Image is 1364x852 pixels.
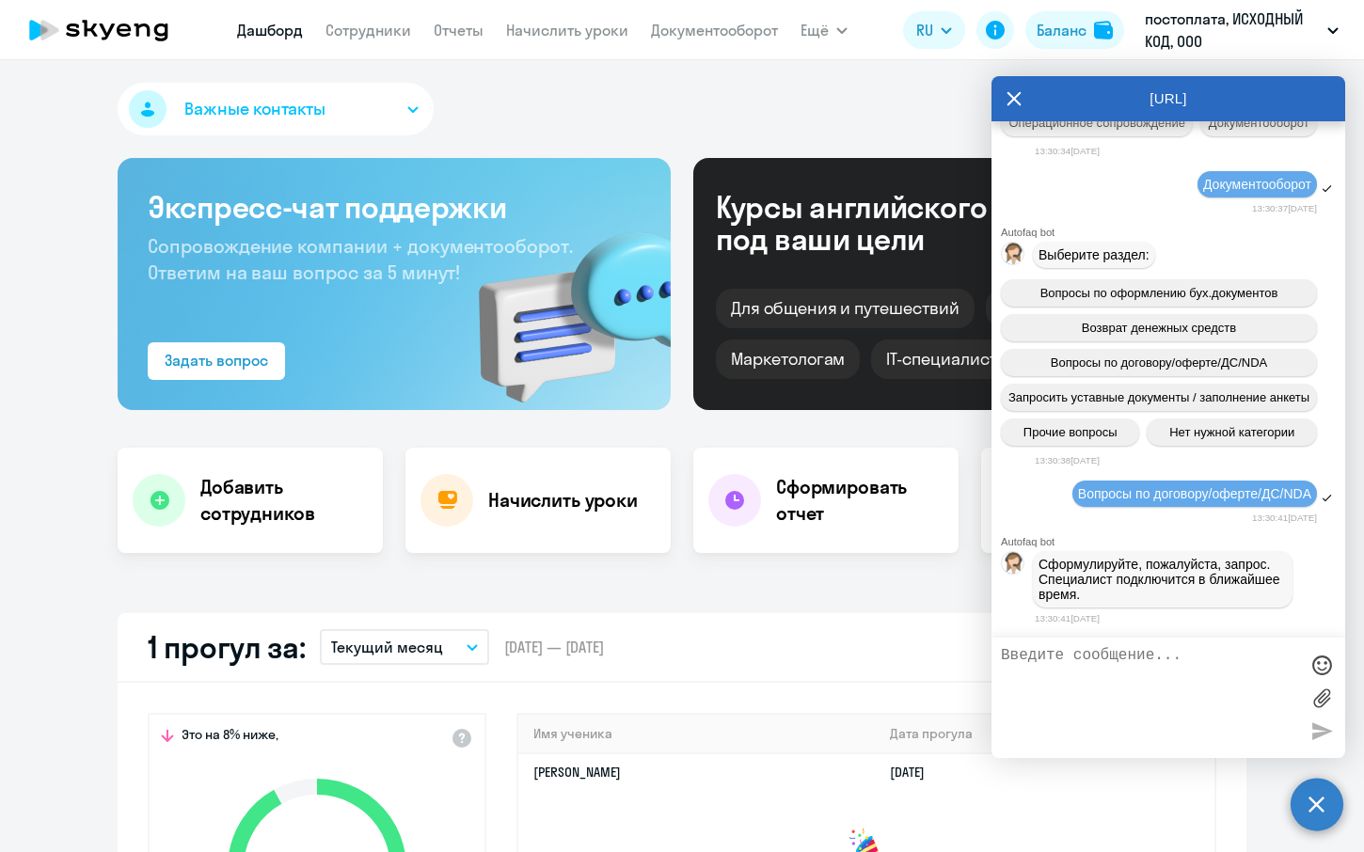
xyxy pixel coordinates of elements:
img: bg-img [452,198,671,410]
div: Баланс [1037,19,1086,41]
a: Документооборот [651,21,778,39]
h4: Начислить уроки [488,487,638,513]
a: Начислить уроки [506,21,628,39]
span: Важные контакты [184,97,325,121]
button: Запросить уставные документы / заполнение анкеты [1001,384,1317,411]
span: Вопросы по договору/оферте/ДС/NDA [1078,486,1311,501]
a: Дашборд [237,21,303,39]
th: Имя ученика [518,715,875,753]
span: Запросить уставные документы / заполнение анкеты [1008,390,1309,404]
button: Прочие вопросы [1001,418,1139,446]
span: Возврат денежных средств [1082,321,1236,335]
time: 13:30:41[DATE] [1035,613,1100,623]
span: Сопровождение компании + документооборот. Ответим на ваш вопрос за 5 минут! [148,234,573,284]
button: Документооборот [1200,109,1317,136]
a: Отчеты [434,21,484,39]
p: постоплата, ИСХОДНЫЙ КОД, ООО [1145,8,1320,53]
h2: 1 прогул за: [148,628,305,666]
time: 13:30:34[DATE] [1035,146,1100,156]
img: bot avatar [1002,243,1025,270]
img: balance [1094,21,1113,39]
time: 13:30:41[DATE] [1252,513,1317,523]
time: 13:30:37[DATE] [1252,203,1317,213]
time: 13:30:38[DATE] [1035,455,1100,465]
div: Autofaq bot [1001,227,1345,238]
span: Ещё [801,19,829,41]
span: Документооборот [1203,177,1311,192]
span: Документооборот [1209,116,1309,130]
th: Дата прогула [875,715,1214,753]
a: [PERSON_NAME] [533,764,621,781]
img: bot avatar [1002,552,1025,579]
div: Бизнес и командировки [986,289,1210,328]
div: Маркетологам [716,339,860,379]
h4: Добавить сотрудников [200,474,368,527]
span: RU [916,19,933,41]
span: Сформулируйте, пожалуйста, запрос. Специалист подключится в ближайшее время. [1039,557,1283,602]
button: Операционное сопровождение [1001,109,1193,136]
h4: Сформировать отчет [776,474,944,527]
button: Балансbalance [1025,11,1124,49]
button: RU [903,11,965,49]
span: [DATE] — [DATE] [504,637,604,657]
button: Вопросы по договору/оферте/ДС/NDA [1001,349,1317,376]
span: Вопросы по оформлению бух.документов [1040,286,1278,300]
span: Выберите раздел: [1039,247,1150,262]
button: Вопросы по оформлению бух.документов [1001,279,1317,307]
p: Текущий месяц [331,636,443,658]
div: Autofaq bot [1001,536,1345,547]
button: Задать вопрос [148,342,285,380]
a: [DATE] [890,764,940,781]
button: Возврат денежных средств [1001,314,1317,341]
button: Важные контакты [118,83,434,135]
div: Курсы английского под ваши цели [716,191,1038,255]
span: Операционное сопровождение [1008,116,1185,130]
span: Прочие вопросы [1023,425,1118,439]
a: Сотрудники [325,21,411,39]
label: Лимит 10 файлов [1308,684,1336,712]
div: Для общения и путешествий [716,289,975,328]
span: Вопросы по договору/оферте/ДС/NDA [1051,355,1267,370]
button: постоплата, ИСХОДНЫЙ КОД, ООО [1135,8,1348,53]
button: Текущий месяц [320,629,489,665]
button: Ещё [801,11,848,49]
button: Нет нужной категории [1147,418,1317,446]
span: Это на 8% ниже, [182,726,278,749]
div: IT-специалистам [871,339,1033,379]
span: Нет нужной категории [1169,425,1294,439]
h3: Экспресс-чат поддержки [148,188,641,226]
div: Задать вопрос [165,349,268,371]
